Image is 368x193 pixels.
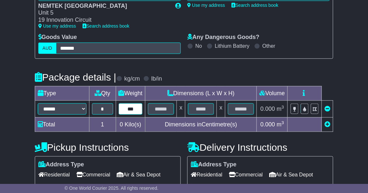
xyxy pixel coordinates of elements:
td: Type [35,86,89,100]
label: Lithium Battery [215,43,250,49]
span: 0.000 [260,121,275,128]
label: Other [262,43,275,49]
td: Total [35,117,89,132]
label: Goods Value [38,34,77,41]
label: Address Type [38,161,84,168]
span: m [277,121,284,128]
h4: Package details | [35,72,116,83]
td: Dimensions (L x W x H) [145,86,257,100]
span: © One World Courier 2025. All rights reserved. [65,186,159,191]
div: NEMTEK [GEOGRAPHIC_DATA] [38,3,169,10]
span: Commercial [76,170,110,180]
a: Remove this item [324,106,330,112]
a: Use my address [38,23,76,29]
div: 19 Innovation Circuit [38,17,169,24]
label: No [195,43,202,49]
label: Any Dangerous Goods? [187,34,259,41]
span: Residential [191,170,222,180]
h4: Delivery Instructions [187,142,333,153]
span: 0 [120,121,123,128]
span: Residential [38,170,70,180]
td: Weight [116,86,145,100]
a: Search address book [231,3,278,8]
sup: 3 [282,105,284,109]
td: Kilo(s) [116,117,145,132]
label: kg/cm [125,75,140,83]
td: x [177,100,185,117]
div: Unit 5 [38,9,169,17]
td: Volume [257,86,288,100]
span: Air & Sea Depot [269,170,313,180]
sup: 3 [282,120,284,125]
a: Add new item [324,121,330,128]
span: m [277,106,284,112]
td: x [217,100,225,117]
label: AUD [38,43,57,54]
td: 1 [89,117,116,132]
td: Qty [89,86,116,100]
span: Air & Sea Depot [117,170,161,180]
a: Search address book [83,23,129,29]
span: Commercial [229,170,263,180]
label: Address Type [191,161,237,168]
span: 0.000 [260,106,275,112]
h4: Pickup Instructions [35,142,181,153]
a: Use my address [187,3,225,8]
td: Dimensions in Centimetre(s) [145,117,257,132]
label: lb/in [151,75,162,83]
